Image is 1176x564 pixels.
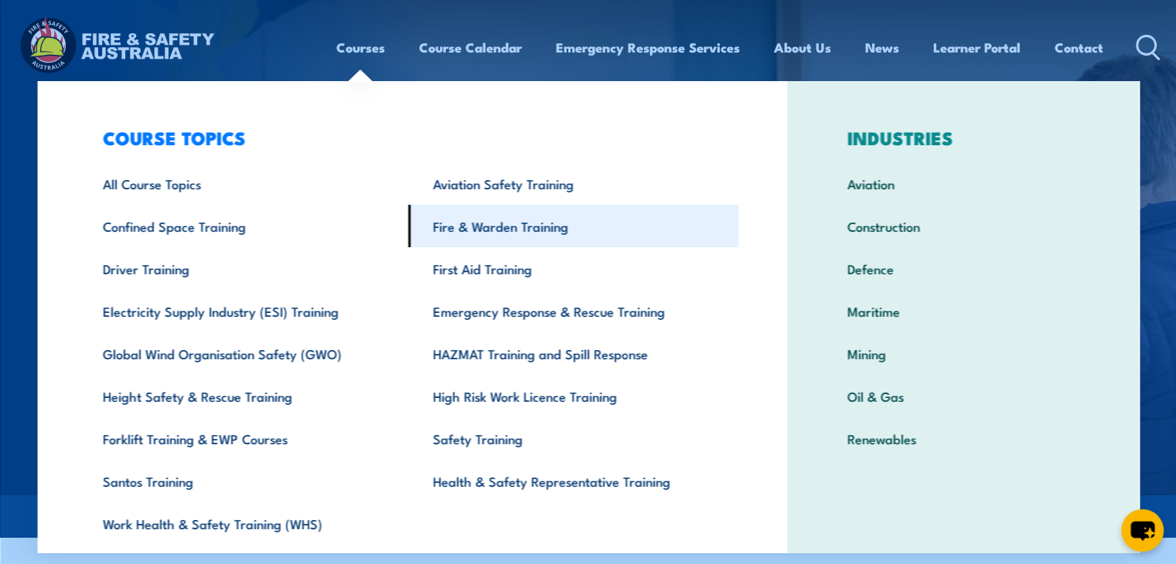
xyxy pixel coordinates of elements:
[408,332,738,375] a: HAZMAT Training and Spill Response
[408,417,738,460] a: Safety Training
[408,375,738,417] a: High Risk Work Licence Training
[419,27,522,68] a: Course Calendar
[823,247,1103,290] a: Defence
[556,27,740,68] a: Emergency Response Services
[823,417,1103,460] a: Renewables
[408,290,738,332] a: Emergency Response & Rescue Training
[823,162,1103,205] a: Aviation
[78,247,408,290] a: Driver Training
[78,205,408,247] a: Confined Space Training
[78,332,408,375] a: Global Wind Organisation Safety (GWO)
[408,162,738,205] a: Aviation Safety Training
[823,290,1103,332] a: Maritime
[78,375,408,417] a: Height Safety & Rescue Training
[336,27,385,68] a: Courses
[78,417,408,460] a: Forklift Training & EWP Courses
[823,332,1103,375] a: Mining
[78,127,738,148] h3: COURSE TOPICS
[1121,509,1164,552] button: chat-button
[408,205,738,247] a: Fire & Warden Training
[408,460,738,502] a: Health & Safety Representative Training
[774,27,831,68] a: About Us
[823,205,1103,247] a: Construction
[78,162,408,205] a: All Course Topics
[823,127,1103,148] h3: INDUSTRIES
[1055,27,1103,68] a: Contact
[408,247,738,290] a: First Aid Training
[823,375,1103,417] a: Oil & Gas
[78,502,408,545] a: Work Health & Safety Training (WHS)
[865,27,899,68] a: News
[78,290,408,332] a: Electricity Supply Industry (ESI) Training
[933,27,1021,68] a: Learner Portal
[78,460,408,502] a: Santos Training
